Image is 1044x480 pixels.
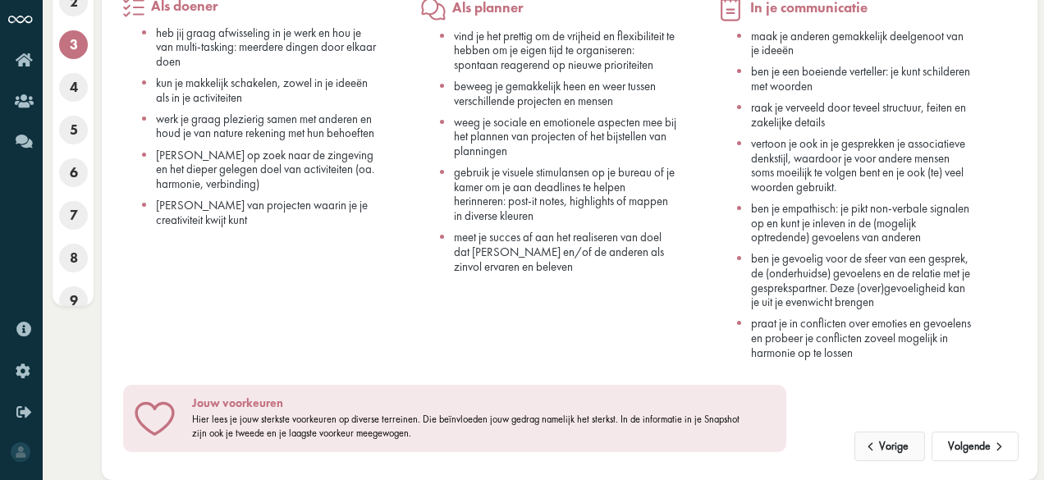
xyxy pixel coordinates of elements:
[751,99,966,130] span: raak je verveeld door teveel structuur, feiten en zakelijke details
[192,396,753,410] h3: Jouw voorkeuren
[156,111,374,141] span: werk je graag plezierig samen met anderen en houd je van nature rekening met hun behoeften
[932,432,1019,461] button: Volgende
[59,116,88,144] span: 5
[751,200,969,245] span: ben je empathisch: je pikt non-verbale signalen op en kunt je inleven in de (mogelijk optredende)...
[454,229,664,273] span: meet je succes af aan het realiseren van doel dat [PERSON_NAME] en/of de anderen als zinvol ervar...
[751,28,964,58] span: maak je anderen gemakkelijk deelgenoot van je ideeën
[156,147,374,191] span: [PERSON_NAME] op zoek naar de zingeving en het dieper gelegen doel van activiteiten (oa. harmonie...
[156,75,368,105] span: kun je makkelijk schakelen, zowel in je ideeën als in je activiteiten
[59,158,88,187] span: 6
[454,164,675,223] span: gebruik je visuele stimulansen op je bureau of je kamer om je aan deadlines te helpen herinneren:...
[156,25,376,69] span: heb jij graag afwisseling in je werk en hou je van multi-tasking: meerdere dingen door elkaar doen
[751,63,970,94] span: ben je een boeiende verteller: je kunt schilderen met woorden
[454,114,676,158] span: weeg je sociale en emotionele aspecten mee bij het plannen van projecten of het bijstellen van pl...
[59,286,88,315] span: 9
[454,78,656,108] span: beweeg je gemakkelijk heen en weer tussen verschillende projecten en mensen
[59,73,88,102] span: 4
[751,315,971,359] span: praat je in conflicten over emoties en gevoelens en probeer je conflicten zoveel mogelijk in harm...
[192,413,753,441] div: Hier lees je jouw sterkste voorkeuren op diverse terreinen. Die beïnvloeden jouw gedrag namelijk ...
[751,135,965,194] span: vertoon je ook in je gesprekken je associatieve denkstijl, waardoor je voor andere mensen soms mo...
[59,244,88,272] span: 8
[156,197,368,227] span: [PERSON_NAME] van projecten waarin je je creativiteit kwijt kunt
[454,28,675,72] span: vind je het prettig om de vrijheid en flexibiliteit te hebben om je eigen tijd te organiseren: sp...
[59,30,88,59] span: 3
[854,432,926,461] button: Vorige
[751,250,970,309] span: ben je gevoelig voor de sfeer van een gesprek, de (onderhuidse) gevoelens en de relatie met je ge...
[59,201,88,230] span: 7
